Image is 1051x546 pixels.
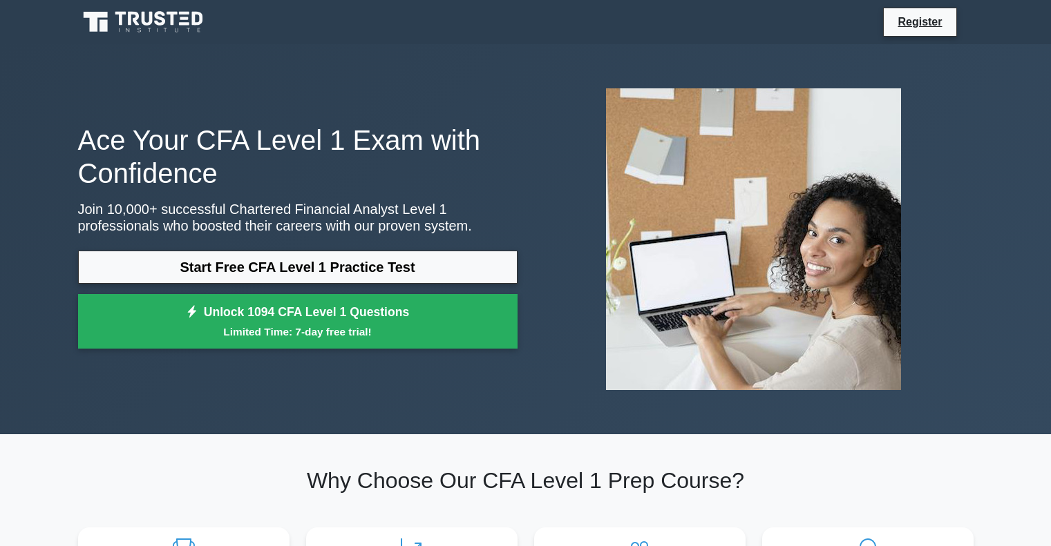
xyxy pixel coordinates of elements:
a: Start Free CFA Level 1 Practice Test [78,251,518,284]
h2: Why Choose Our CFA Level 1 Prep Course? [78,467,974,494]
a: Register [889,13,950,30]
small: Limited Time: 7-day free trial! [95,324,500,340]
a: Unlock 1094 CFA Level 1 QuestionsLimited Time: 7-day free trial! [78,294,518,349]
p: Join 10,000+ successful Chartered Financial Analyst Level 1 professionals who boosted their caree... [78,201,518,234]
h1: Ace Your CFA Level 1 Exam with Confidence [78,124,518,190]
